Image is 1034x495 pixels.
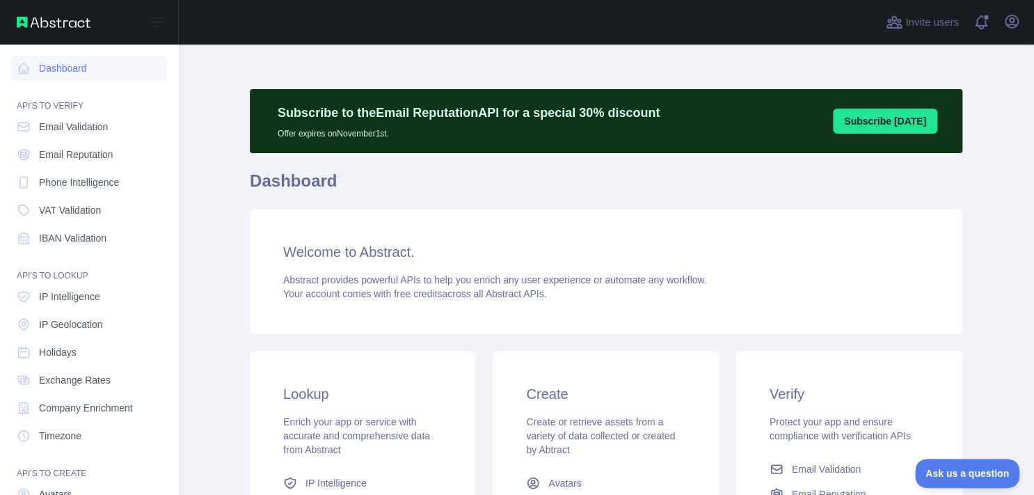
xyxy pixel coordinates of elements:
a: Timezone [11,423,167,448]
a: Email Reputation [11,142,167,167]
span: Email Validation [792,462,861,476]
h3: Welcome to Abstract. [283,242,929,262]
h3: Verify [770,384,929,404]
span: IP Geolocation [39,317,103,331]
span: Avatars [548,476,581,490]
p: Offer expires on November 1st. [278,123,660,139]
button: Invite users [883,11,962,33]
span: IP Intelligence [39,290,100,304]
button: Subscribe [DATE] [833,109,937,134]
a: Holidays [11,340,167,365]
a: VAT Validation [11,198,167,223]
span: IP Intelligence [305,476,367,490]
div: API'S TO CREATE [11,451,167,479]
span: Phone Intelligence [39,175,119,189]
span: VAT Validation [39,203,101,217]
span: IBAN Validation [39,231,106,245]
a: IP Intelligence [11,284,167,309]
span: Abstract provides powerful APIs to help you enrich any user experience or automate any workflow. [283,274,707,285]
span: Company Enrichment [39,401,133,415]
a: Email Validation [11,114,167,139]
div: API'S TO LOOKUP [11,253,167,281]
span: Timezone [39,429,81,443]
span: Holidays [39,345,77,359]
a: IBAN Validation [11,226,167,251]
h3: Create [526,384,685,404]
h1: Dashboard [250,170,962,203]
iframe: Toggle Customer Support [915,459,1020,488]
a: Phone Intelligence [11,170,167,195]
a: Email Validation [764,457,934,482]
span: Your account comes with across all Abstract APIs. [283,288,546,299]
span: Protect your app and ensure compliance with verification APIs [770,416,911,441]
span: Invite users [905,15,959,31]
span: Email Validation [39,120,108,134]
span: Enrich your app or service with accurate and comprehensive data from Abstract [283,416,430,455]
div: API'S TO VERIFY [11,84,167,111]
a: IP Geolocation [11,312,167,337]
h3: Lookup [283,384,443,404]
img: Abstract API [17,17,90,28]
a: Company Enrichment [11,395,167,421]
p: Subscribe to the Email Reputation API for a special 30 % discount [278,103,660,123]
span: free credits [394,288,442,299]
a: Exchange Rates [11,368,167,393]
a: Dashboard [11,56,167,81]
span: Create or retrieve assets from a variety of data collected or created by Abtract [526,416,675,455]
span: Exchange Rates [39,373,111,387]
span: Email Reputation [39,148,113,162]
